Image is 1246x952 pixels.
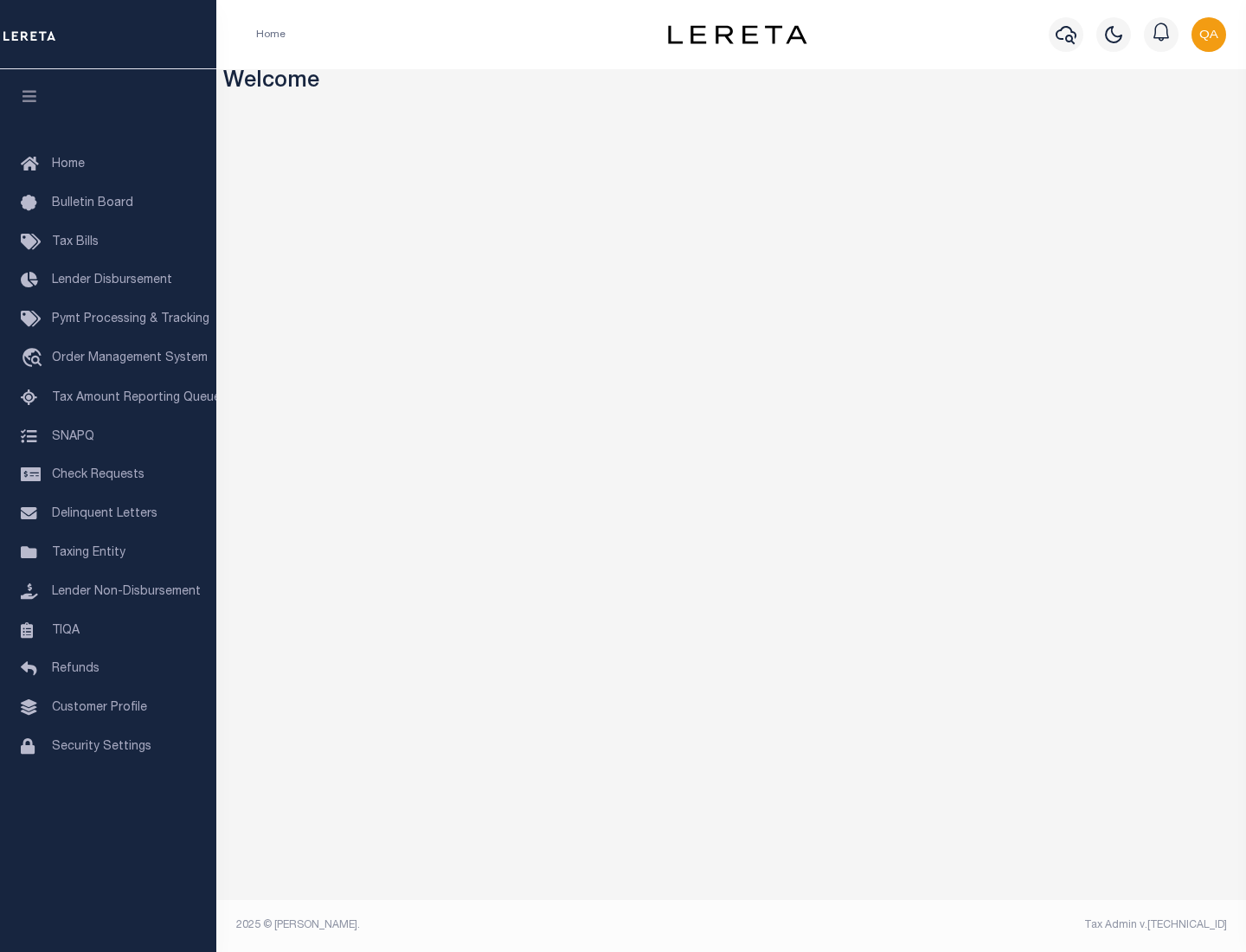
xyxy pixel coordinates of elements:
h3: Welcome [223,69,1240,96]
span: Refunds [52,663,100,675]
span: Check Requests [52,469,145,481]
span: Customer Profile [52,702,147,714]
div: Tax Admin v.[TECHNICAL_ID] [744,917,1227,933]
span: Taxing Entity [52,547,125,559]
span: Bulletin Board [52,197,133,209]
span: Pymt Processing & Tracking [52,313,209,325]
span: Lender Non-Disbursement [52,586,201,598]
span: TIQA [52,624,80,636]
span: Order Management System [52,352,208,364]
span: Tax Amount Reporting Queue [52,392,221,404]
img: svg+xml;base64,PHN2ZyB4bWxucz0iaHR0cDovL3d3dy53My5vcmcvMjAwMC9zdmciIHBvaW50ZXItZXZlbnRzPSJub25lIi... [1191,17,1226,52]
span: SNAPQ [52,430,94,442]
li: Home [256,27,286,42]
span: Delinquent Letters [52,508,157,520]
span: Tax Bills [52,236,99,248]
span: Home [52,158,85,170]
div: 2025 © [PERSON_NAME]. [223,917,732,933]
span: Security Settings [52,741,151,753]
img: logo-dark.svg [668,25,806,44]
span: Lender Disbursement [52,274,172,286]
i: travel_explore [21,348,48,370]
